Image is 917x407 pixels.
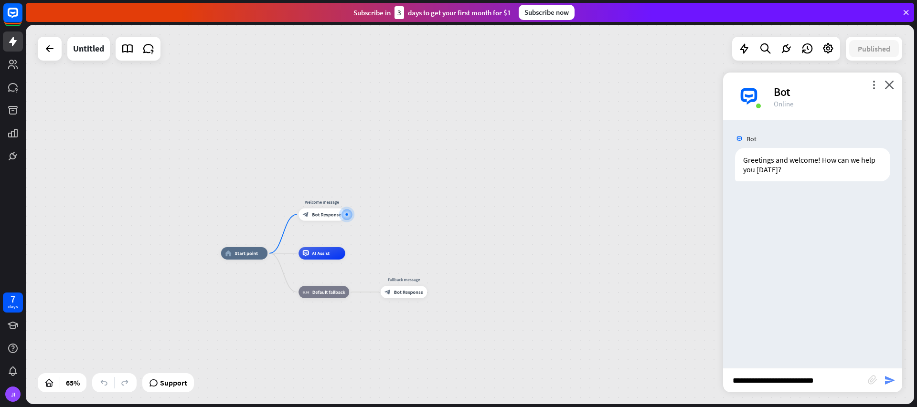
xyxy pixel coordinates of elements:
div: Greetings and welcome! How can we help you [DATE]? [735,148,890,181]
span: Bot Response [394,289,423,295]
span: Start point [235,250,258,256]
i: send [884,375,896,386]
div: 3 [395,6,404,19]
i: close [885,80,894,89]
span: Bot Response [312,211,341,218]
div: Welcome message [294,199,350,205]
span: AI Assist [312,250,330,256]
div: Subscribe in days to get your first month for $1 [353,6,511,19]
div: 65% [63,375,83,390]
i: block_bot_response [303,211,309,218]
div: Online [774,99,891,108]
button: Published [849,40,899,57]
div: Subscribe now [519,5,575,20]
span: Bot [746,135,757,143]
div: Untitled [73,37,104,61]
i: home_2 [225,250,232,256]
div: 7 [11,295,15,303]
div: Fallback message [376,277,432,283]
i: block_attachment [868,375,877,385]
div: days [8,303,18,310]
span: Default fallback [312,289,345,295]
i: more_vert [869,80,878,89]
i: block_fallback [303,289,309,295]
div: Bot [774,84,891,99]
span: Support [160,375,187,390]
i: block_bot_response [384,289,391,295]
button: Open LiveChat chat widget [8,4,36,32]
a: 7 days [3,292,23,313]
div: JI [5,386,21,402]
